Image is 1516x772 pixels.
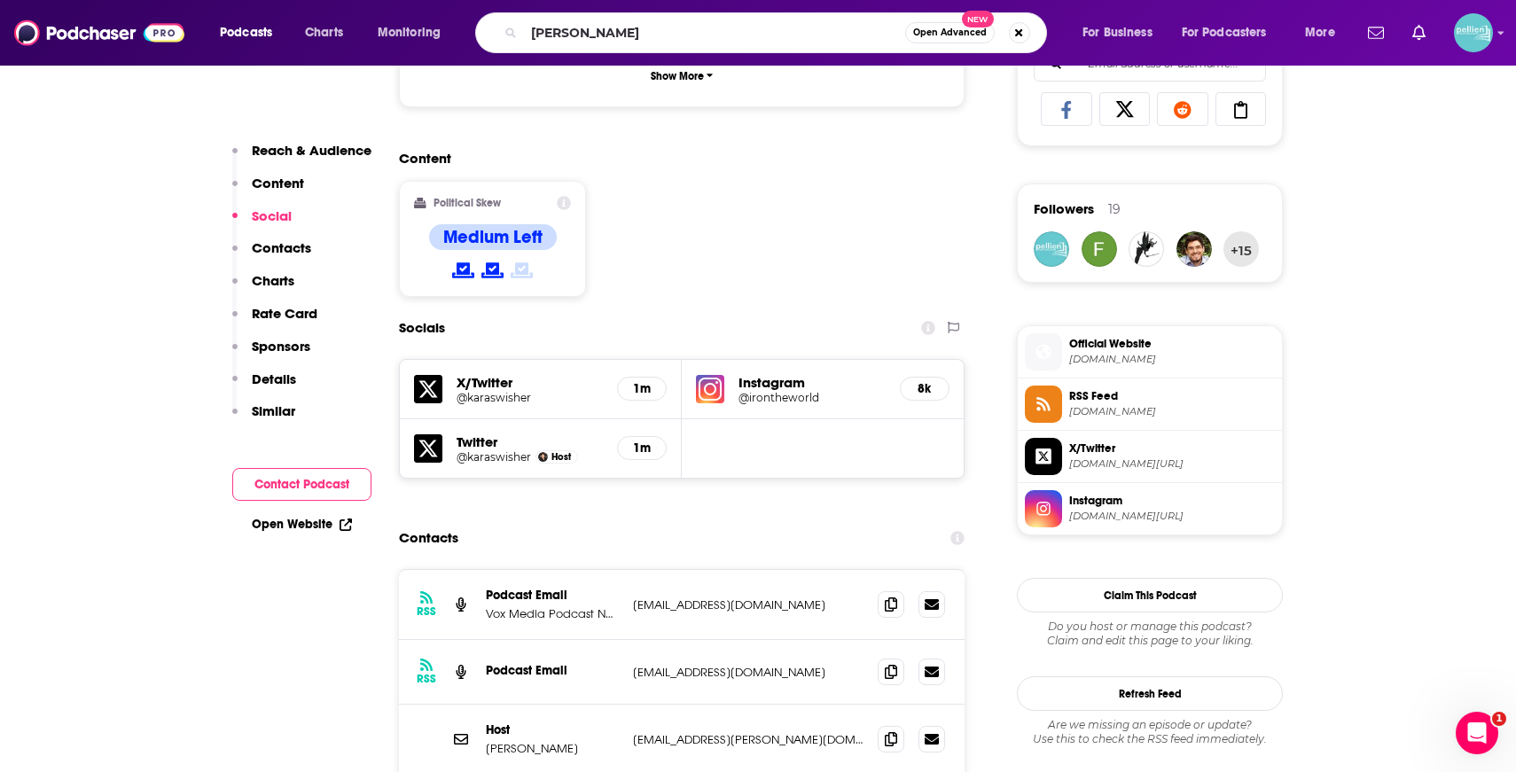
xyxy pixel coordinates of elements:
[1069,336,1275,352] span: Official Website
[417,672,436,686] h3: RSS
[1170,19,1293,47] button: open menu
[207,19,295,47] button: open menu
[632,381,652,396] h5: 1m
[915,381,934,396] h5: 8k
[252,402,295,419] p: Similar
[1082,20,1153,45] span: For Business
[1456,712,1498,754] iframe: Intercom live chat
[962,11,994,27] span: New
[1082,231,1117,267] img: desmoines1776
[232,402,295,435] button: Similar
[633,597,863,612] p: [EMAIL_ADDRESS][DOMAIN_NAME]
[913,28,987,37] span: Open Advanced
[232,239,311,272] button: Contacts
[1017,620,1283,648] div: Claim and edit this page to your liking.
[632,441,652,456] h5: 1m
[1017,578,1283,612] button: Claim This Podcast
[1069,405,1275,418] span: feeds.megaphone.fm
[1405,18,1433,48] a: Show notifications dropdown
[1223,231,1259,267] button: +15
[696,375,724,403] img: iconImage
[1176,231,1212,267] img: kanderso66
[232,175,304,207] button: Content
[1099,92,1151,126] a: Share on X/Twitter
[486,741,619,756] p: [PERSON_NAME]
[1361,18,1391,48] a: Show notifications dropdown
[1070,19,1175,47] button: open menu
[399,521,458,555] h2: Contacts
[1069,388,1275,404] span: RSS Feed
[1108,201,1121,217] div: 19
[1305,20,1335,45] span: More
[378,20,441,45] span: Monitoring
[1041,92,1092,126] a: Share on Facebook
[457,450,531,464] a: @karaswisher
[252,370,296,387] p: Details
[252,175,304,191] p: Content
[1034,200,1094,217] span: Followers
[305,20,343,45] span: Charts
[232,370,296,403] button: Details
[738,391,886,404] a: @irontheworld
[1025,438,1275,475] a: X/Twitter[DOMAIN_NAME][URL]
[1069,457,1275,471] span: twitter.com/karaswisher
[252,272,294,289] p: Charts
[252,338,310,355] p: Sponsors
[365,19,464,47] button: open menu
[1069,510,1275,523] span: instagram.com/irontheworld
[1017,718,1283,746] div: Are we missing an episode or update? Use this to check the RSS feed immediately.
[551,451,571,463] span: Host
[486,606,619,621] p: Vox Media Podcast Network
[1025,333,1275,370] a: Official Website[DOMAIN_NAME]
[252,517,352,532] a: Open Website
[399,311,445,345] h2: Socials
[14,16,184,50] img: Podchaser - Follow, Share and Rate Podcasts
[414,59,949,92] button: Show More
[1069,441,1275,456] span: X/Twitter
[434,197,501,209] h2: Political Skew
[538,452,548,462] img: Kara Swisher
[524,19,905,47] input: Search podcasts, credits, & more...
[252,305,317,322] p: Rate Card
[1157,92,1208,126] a: Share on Reddit
[232,207,292,240] button: Social
[220,20,272,45] span: Podcasts
[1034,231,1069,267] img: JessicaPellien
[1454,13,1493,52] img: User Profile
[738,374,886,391] h5: Instagram
[1293,19,1357,47] button: open menu
[293,19,354,47] a: Charts
[1025,386,1275,423] a: RSS Feed[DOMAIN_NAME]
[443,226,543,248] h4: Medium Left
[457,433,603,450] h5: Twitter
[232,272,294,305] button: Charts
[252,142,371,159] p: Reach & Audience
[651,70,704,82] p: Show More
[1069,353,1275,366] span: nymag.com
[1454,13,1493,52] button: Show profile menu
[1017,620,1283,634] span: Do you host or manage this podcast?
[1492,712,1506,726] span: 1
[232,468,371,501] button: Contact Podcast
[417,604,436,619] h3: RSS
[1069,493,1275,509] span: Instagram
[457,374,603,391] h5: X/Twitter
[457,391,603,404] a: @karaswisher
[1017,676,1283,711] button: Refresh Feed
[1025,490,1275,527] a: Instagram[DOMAIN_NAME][URL]
[1215,92,1267,126] a: Copy Link
[1129,231,1164,267] img: mastuck
[252,207,292,224] p: Social
[633,665,863,680] p: [EMAIL_ADDRESS][DOMAIN_NAME]
[232,305,317,338] button: Rate Card
[486,663,619,678] p: Podcast Email
[232,338,310,370] button: Sponsors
